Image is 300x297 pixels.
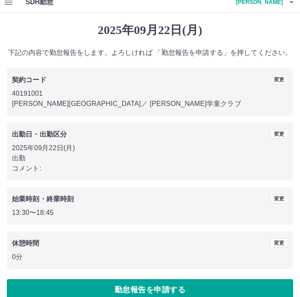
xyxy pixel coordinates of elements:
p: コメント: [12,163,288,174]
b: 休憩時間 [12,240,40,247]
button: 変更 [270,194,288,203]
p: 出勤 [12,153,288,163]
p: 下記の内容で勤怠報告をします。よろしければ 「勤怠報告を申請する」を押してください。 [7,48,293,58]
p: 2025年09月22日(月) [12,143,288,153]
button: 変更 [270,129,288,139]
b: 始業時刻・終業時刻 [12,195,74,203]
h1: 2025年09月22日(月) [7,23,293,37]
p: 13:30 〜 18:45 [12,208,288,218]
b: 契約コード [12,76,46,83]
p: 40191001 [12,89,288,99]
p: [PERSON_NAME][GEOGRAPHIC_DATA] ／ [PERSON_NAME]学童クラブ [12,99,288,109]
button: 変更 [270,75,288,84]
p: 0分 [12,252,288,262]
b: 出勤日・出勤区分 [12,131,67,138]
button: 変更 [270,238,288,248]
